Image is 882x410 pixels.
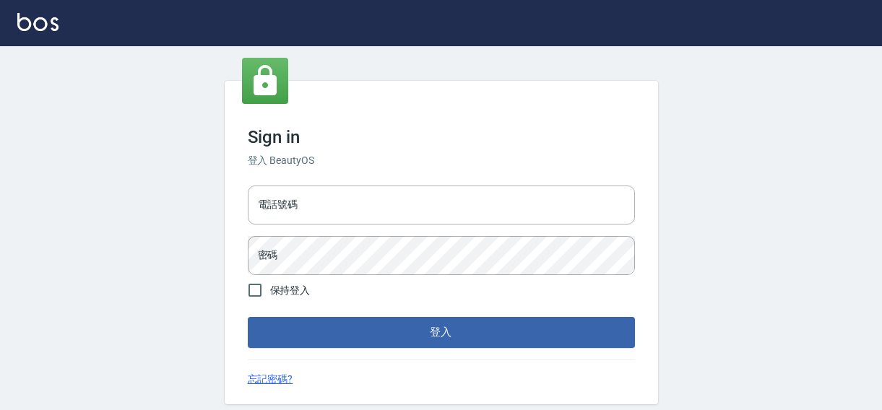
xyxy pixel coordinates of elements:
span: 保持登入 [270,283,311,298]
img: Logo [17,13,59,31]
h6: 登入 BeautyOS [248,153,635,168]
a: 忘記密碼? [248,372,293,387]
h3: Sign in [248,127,635,147]
button: 登入 [248,317,635,347]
